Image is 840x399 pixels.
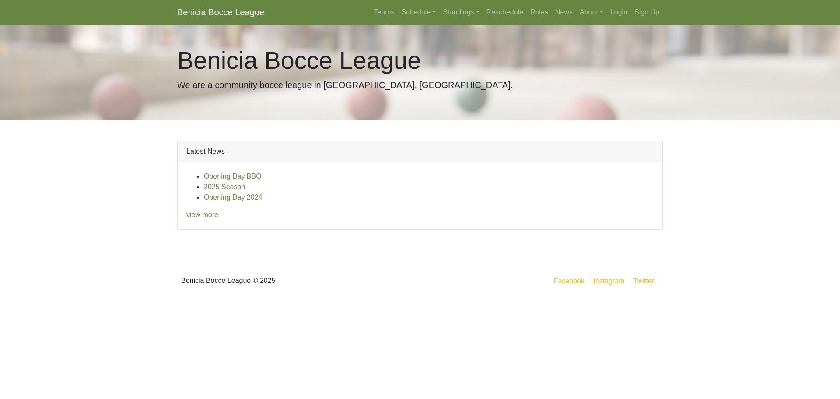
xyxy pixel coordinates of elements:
a: News [552,4,576,21]
a: Twitter [632,275,661,286]
a: 2025 Season [204,183,245,191]
div: Latest News [178,141,662,162]
a: Schedule [398,4,440,21]
a: Teams [370,4,398,21]
a: Sign Up [631,4,663,21]
a: Rules [527,4,552,21]
a: Login [607,4,631,21]
p: We are a community bocce league in [GEOGRAPHIC_DATA], [GEOGRAPHIC_DATA]. [177,78,663,92]
a: view more [186,211,218,219]
a: Standings [439,4,483,21]
a: Instagram [591,275,626,286]
a: Opening Day BBQ [204,173,262,180]
div: Benicia Bocce League © 2025 [171,265,420,297]
h1: Benicia Bocce League [177,46,663,75]
a: Facebook [552,275,586,286]
a: About [576,4,607,21]
a: Benicia Bocce League [177,4,264,21]
a: Reschedule [483,4,527,21]
a: Opening Day 2024 [204,194,262,201]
